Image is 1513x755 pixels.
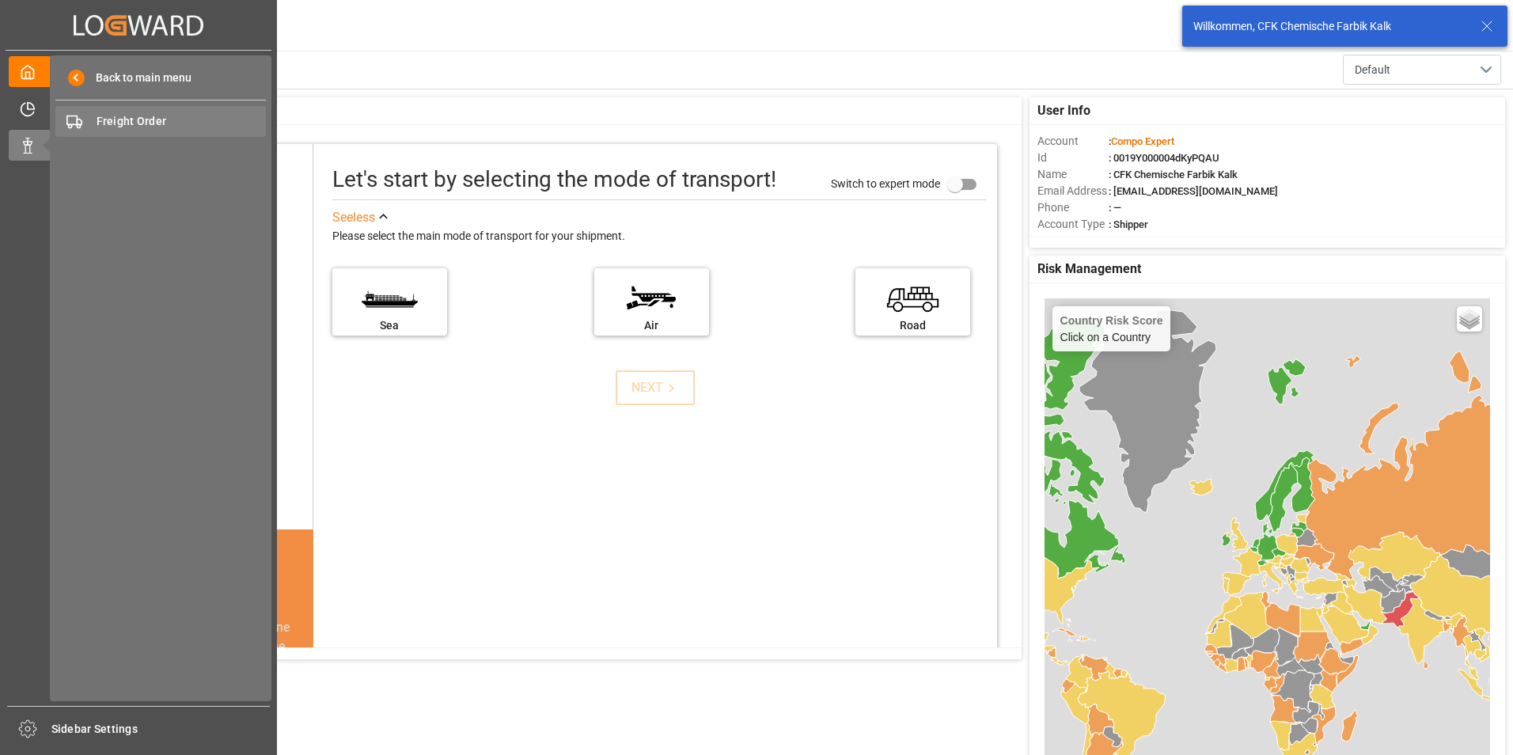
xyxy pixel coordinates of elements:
[1037,150,1109,166] span: Id
[1109,169,1238,180] span: : CFK Chemische Farbik Kalk
[97,113,267,130] span: Freight Order
[1109,185,1278,197] span: : [EMAIL_ADDRESS][DOMAIN_NAME]
[1037,166,1109,183] span: Name
[1037,260,1141,279] span: Risk Management
[631,378,680,397] div: NEXT
[1037,133,1109,150] span: Account
[1060,314,1163,343] div: Click on a Country
[51,721,271,738] span: Sidebar Settings
[1355,62,1390,78] span: Default
[332,227,986,246] div: Please select the main mode of transport for your shipment.
[1060,314,1163,327] h4: Country Risk Score
[1193,18,1466,35] div: Willkommen, CFK Chemische Farbik Kalk
[340,317,439,334] div: Sea
[1109,202,1121,214] span: : —
[1343,55,1501,85] button: open menu
[616,370,695,405] button: NEXT
[1109,218,1148,230] span: : Shipper
[1457,306,1482,332] a: Layers
[1037,216,1109,233] span: Account Type
[9,56,268,87] a: My Cockpit
[1111,135,1174,147] span: Compo Expert
[1109,152,1219,164] span: : 0019Y000004dKyPQAU
[1037,183,1109,199] span: Email Address
[1037,199,1109,216] span: Phone
[85,70,191,86] span: Back to main menu
[831,176,940,189] span: Switch to expert mode
[602,317,701,334] div: Air
[1109,135,1174,147] span: :
[9,93,268,123] a: Timeslot Management
[1037,101,1090,120] span: User Info
[863,317,962,334] div: Road
[291,618,313,751] button: next slide / item
[332,208,375,227] div: See less
[332,163,776,196] div: Let's start by selecting the mode of transport!
[55,106,266,137] a: Freight Order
